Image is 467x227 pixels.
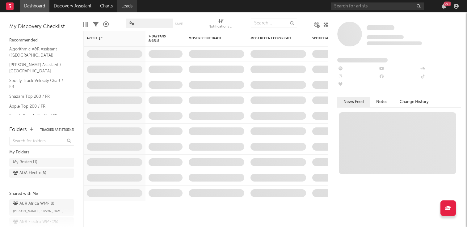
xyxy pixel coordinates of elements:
[9,103,68,110] a: Apple Top 200 / FR
[9,93,68,100] a: Shazam Top 200 / FR
[378,65,419,73] div: --
[9,77,68,90] a: Spotify Track Velocity Chart / FR
[370,97,393,107] button: Notes
[9,37,74,44] div: Recommended
[250,36,297,40] div: Most Recent Copyright
[9,169,74,178] a: ADA Electro(6)
[393,97,435,107] button: Change History
[83,15,88,33] div: Edit Columns
[9,149,74,156] div: My Folders
[251,19,297,28] input: Search...
[9,113,68,119] a: Spotify Search Virality / FR
[13,200,54,208] div: A&R Africa WMF ( 8 )
[13,218,58,226] div: A&R Electro WMF ( 25 )
[13,208,63,215] span: [PERSON_NAME] [PERSON_NAME]
[9,62,68,74] a: [PERSON_NAME] Assistant / [GEOGRAPHIC_DATA]
[9,158,74,167] a: My Roster(11)
[13,169,46,177] div: ADA Electro ( 6 )
[337,73,378,81] div: --
[9,46,68,58] a: Algorithmic A&R Assistant ([GEOGRAPHIC_DATA])
[367,41,422,45] span: 0 fans last week
[367,25,394,30] span: Some Artist
[189,36,235,40] div: Most Recent Track
[208,23,233,31] div: Notifications (Artist)
[9,137,74,146] input: Search for folders...
[40,128,74,131] button: Tracked Artists(347)
[103,15,109,33] div: A&R Pipeline
[9,190,74,198] div: Shared with Me
[9,126,27,134] div: Folders
[331,2,424,10] input: Search for artists
[337,58,388,62] span: Fans Added by Platform
[367,25,394,31] a: Some Artist
[9,23,74,31] div: My Discovery Checklist
[337,65,378,73] div: --
[442,4,446,9] button: 99+
[337,81,378,89] div: --
[13,159,37,166] div: My Roster ( 11 )
[93,15,99,33] div: Filters
[9,199,74,216] a: A&R Africa WMF(8)[PERSON_NAME] [PERSON_NAME]
[175,22,183,26] button: Save
[312,36,359,40] div: Spotify Monthly Listeners
[87,36,133,40] div: Artist
[337,97,370,107] button: News Feed
[367,35,404,39] span: Tracking Since: [DATE]
[208,15,233,33] div: Notifications (Artist)
[378,73,419,81] div: --
[420,73,461,81] div: --
[420,65,461,73] div: --
[149,35,173,42] span: 7-Day Fans Added
[444,2,451,6] div: 99 +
